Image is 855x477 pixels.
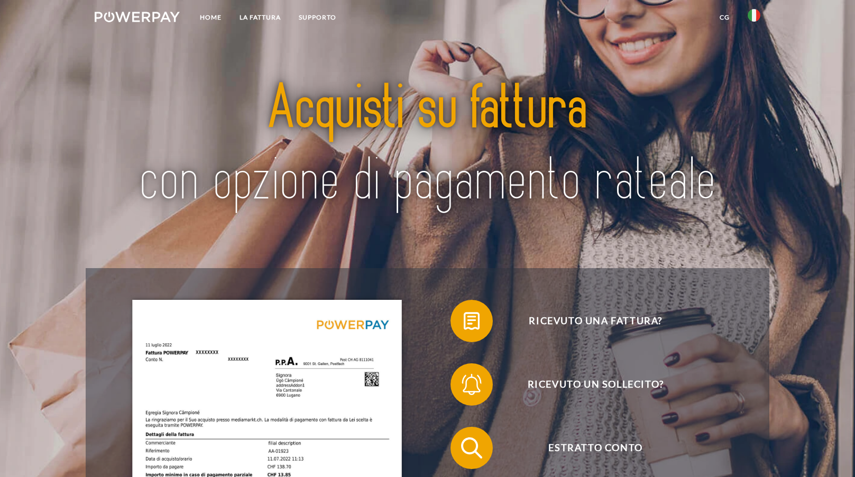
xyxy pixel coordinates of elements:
[127,48,728,243] img: title-powerpay_it.svg
[466,427,725,469] span: Estratto conto
[458,435,485,461] img: qb_search.svg
[458,371,485,398] img: qb_bell.svg
[290,8,345,27] a: Supporto
[748,9,760,22] img: it
[451,300,725,342] button: Ricevuto una fattura?
[466,300,725,342] span: Ricevuto una fattura?
[711,8,739,27] a: CG
[451,363,725,406] button: Ricevuto un sollecito?
[231,8,290,27] a: LA FATTURA
[95,12,180,22] img: logo-powerpay-white.svg
[466,363,725,406] span: Ricevuto un sollecito?
[451,427,725,469] button: Estratto conto
[458,308,485,334] img: qb_bill.svg
[191,8,231,27] a: Home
